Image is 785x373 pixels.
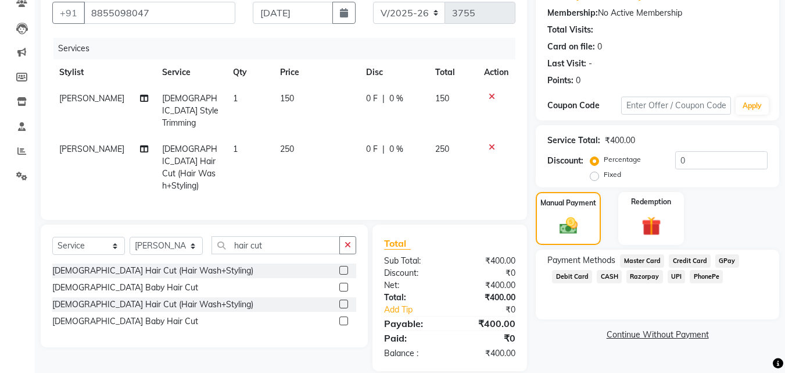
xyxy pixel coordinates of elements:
[631,197,671,207] label: Redemption
[597,41,602,53] div: 0
[366,143,378,155] span: 0 F
[621,97,731,115] input: Enter Offer / Coupon Code
[273,59,359,86] th: Price
[162,93,218,128] span: [DEMOGRAPHIC_DATA] Style Trimming
[477,59,515,86] th: Action
[547,254,615,267] span: Payment Methods
[626,270,663,283] span: Razorpay
[52,299,253,311] div: [DEMOGRAPHIC_DATA] Hair Cut (Hair Wash+Styling)
[604,154,641,165] label: Percentage
[375,292,450,304] div: Total:
[547,24,593,36] div: Total Visits:
[554,215,583,236] img: _cash.svg
[547,41,595,53] div: Card on file:
[450,292,524,304] div: ₹400.00
[59,144,124,154] span: [PERSON_NAME]
[450,279,524,292] div: ₹400.00
[620,254,664,268] span: Master Card
[233,144,238,154] span: 1
[382,143,385,155] span: |
[375,347,450,360] div: Balance :
[576,74,580,87] div: 0
[547,134,600,147] div: Service Total:
[84,2,235,24] input: Search by Name/Mobile/Email/Code
[540,198,596,208] label: Manual Payment
[547,155,583,167] div: Discount:
[547,74,573,87] div: Points:
[162,144,217,191] span: [DEMOGRAPHIC_DATA] Hair Cut (Hair Wash+Styling)
[375,317,450,331] div: Payable:
[53,38,524,59] div: Services
[384,237,411,250] span: Total
[212,236,340,254] input: Search or Scan
[52,315,198,328] div: [DEMOGRAPHIC_DATA] Baby Hair Cut
[450,317,524,331] div: ₹400.00
[538,329,777,341] a: Continue Without Payment
[375,279,450,292] div: Net:
[59,93,124,104] span: [PERSON_NAME]
[226,59,273,86] th: Qty
[450,331,524,345] div: ₹0
[233,93,238,104] span: 1
[52,2,85,24] button: +91
[547,7,768,19] div: No Active Membership
[382,93,385,105] span: |
[450,267,524,279] div: ₹0
[280,144,294,154] span: 250
[375,267,450,279] div: Discount:
[604,169,621,180] label: Fixed
[690,270,723,283] span: PhonePe
[52,265,253,277] div: [DEMOGRAPHIC_DATA] Hair Cut (Hair Wash+Styling)
[597,270,622,283] span: CASH
[450,347,524,360] div: ₹400.00
[589,58,592,70] div: -
[669,254,711,268] span: Credit Card
[428,59,478,86] th: Total
[280,93,294,104] span: 150
[547,7,598,19] div: Membership:
[52,282,198,294] div: [DEMOGRAPHIC_DATA] Baby Hair Cut
[605,134,635,147] div: ₹400.00
[450,255,524,267] div: ₹400.00
[389,93,403,105] span: 0 %
[52,59,155,86] th: Stylist
[435,144,449,154] span: 250
[375,331,450,345] div: Paid:
[463,304,525,316] div: ₹0
[435,93,449,104] span: 150
[366,93,378,105] span: 0 F
[359,59,428,86] th: Disc
[715,254,739,268] span: GPay
[552,270,592,283] span: Debit Card
[736,97,769,115] button: Apply
[547,100,621,112] div: Coupon Code
[389,143,403,155] span: 0 %
[375,255,450,267] div: Sub Total:
[155,59,226,86] th: Service
[668,270,686,283] span: UPI
[375,304,462,316] a: Add Tip
[636,214,667,238] img: _gift.svg
[547,58,586,70] div: Last Visit:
